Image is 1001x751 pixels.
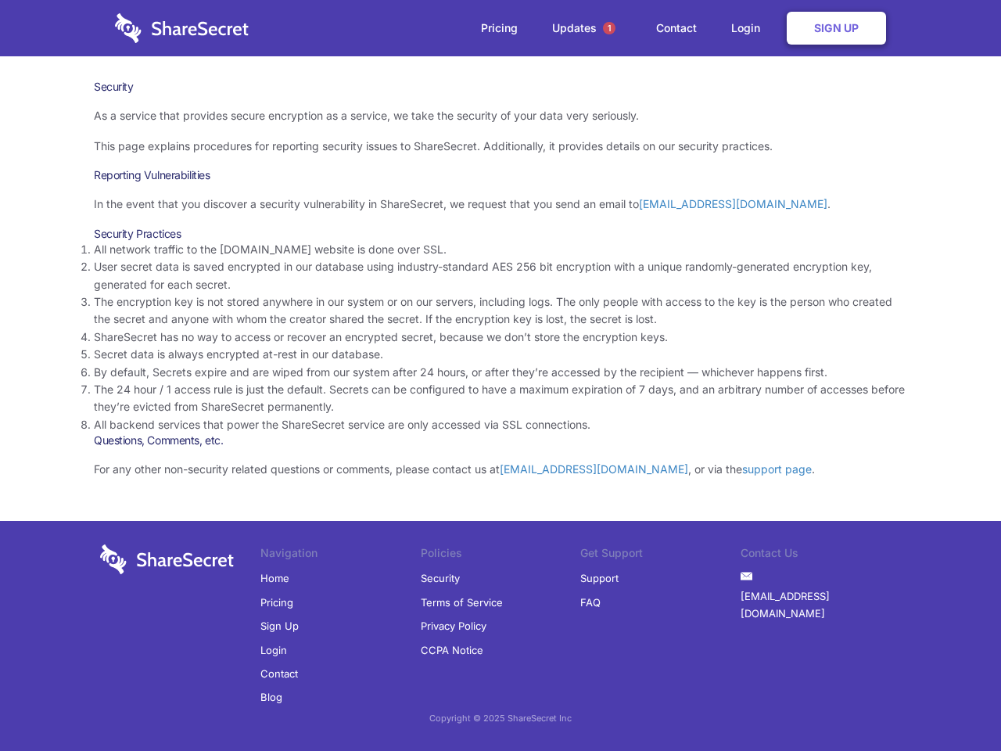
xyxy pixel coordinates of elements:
[580,591,601,614] a: FAQ
[260,566,289,590] a: Home
[100,544,234,574] img: logo-wordmark-white-trans-d4663122ce5f474addd5e946df7df03e33cb6a1c49d2221995e7729f52c070b2.svg
[603,22,615,34] span: 1
[741,544,901,566] li: Contact Us
[260,591,293,614] a: Pricing
[94,329,907,346] li: ShareSecret has no way to access or recover an encrypted secret, because we don’t store the encry...
[94,461,907,478] p: For any other non-security related questions or comments, please contact us at , or via the .
[421,544,581,566] li: Policies
[94,293,907,329] li: The encryption key is not stored anywhere in our system or on our servers, including logs. The on...
[260,662,298,685] a: Contact
[421,614,486,638] a: Privacy Policy
[94,381,907,416] li: The 24 hour / 1 access rule is just the default. Secrets can be configured to have a maximum expi...
[115,13,249,43] img: logo-wordmark-white-trans-d4663122ce5f474addd5e946df7df03e33cb6a1c49d2221995e7729f52c070b2.svg
[787,12,886,45] a: Sign Up
[94,258,907,293] li: User secret data is saved encrypted in our database using industry-standard AES 256 bit encryptio...
[94,364,907,381] li: By default, Secrets expire and are wiped from our system after 24 hours, or after they’re accesse...
[94,433,907,447] h3: Questions, Comments, etc.
[94,107,907,124] p: As a service that provides secure encryption as a service, we take the security of your data very...
[640,4,712,52] a: Contact
[716,4,784,52] a: Login
[742,462,812,476] a: support page
[94,227,907,241] h3: Security Practices
[94,138,907,155] p: This page explains procedures for reporting security issues to ShareSecret. Additionally, it prov...
[465,4,533,52] a: Pricing
[94,346,907,363] li: Secret data is always encrypted at-rest in our database.
[260,544,421,566] li: Navigation
[94,241,907,258] li: All network traffic to the [DOMAIN_NAME] website is done over SSL.
[500,462,688,476] a: [EMAIL_ADDRESS][DOMAIN_NAME]
[421,638,483,662] a: CCPA Notice
[94,80,907,94] h1: Security
[260,638,287,662] a: Login
[639,197,827,210] a: [EMAIL_ADDRESS][DOMAIN_NAME]
[94,196,907,213] p: In the event that you discover a security vulnerability in ShareSecret, we request that you send ...
[580,544,741,566] li: Get Support
[94,168,907,182] h3: Reporting Vulnerabilities
[260,614,299,638] a: Sign Up
[260,685,282,709] a: Blog
[421,566,460,590] a: Security
[94,416,907,433] li: All backend services that power the ShareSecret service are only accessed via SSL connections.
[741,584,901,626] a: [EMAIL_ADDRESS][DOMAIN_NAME]
[421,591,503,614] a: Terms of Service
[580,566,619,590] a: Support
